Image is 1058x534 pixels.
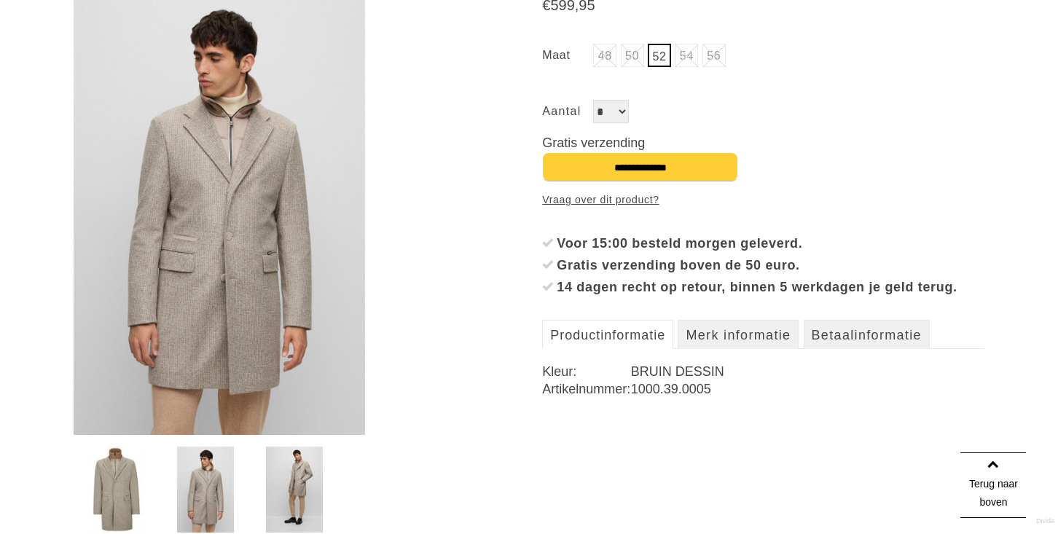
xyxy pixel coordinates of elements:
a: Betaalinformatie [804,320,930,349]
a: 52 [648,44,671,67]
ul: Maat [542,44,984,71]
a: Vraag over dit product? [542,189,659,211]
div: Gratis verzending boven de 50 euro. [557,254,984,276]
dt: Artikelnummer: [542,380,630,398]
span: Gratis verzending [542,136,645,150]
img: boss-50502320-jassen [177,447,234,533]
dd: 1000.39.0005 [631,380,984,398]
li: 14 dagen recht op retour, binnen 5 werkdagen je geld terug. [542,276,984,298]
a: Merk informatie [678,320,799,349]
a: Terug naar boven [960,452,1026,518]
dd: BRUIN DESSIN [631,363,984,380]
dt: Kleur: [542,363,630,380]
img: boss-50502320-jassen [88,447,145,533]
a: Productinformatie [542,320,673,349]
div: Voor 15:00 besteld morgen geleverd. [557,232,984,254]
label: Aantal [542,100,593,123]
img: boss-50502320-jassen [266,447,323,533]
a: Divide [1036,512,1054,530]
